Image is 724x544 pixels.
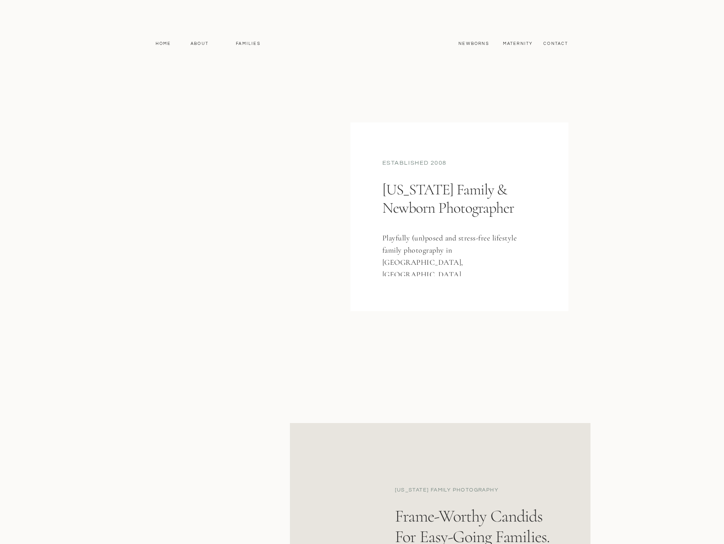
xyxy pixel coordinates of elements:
h3: Playfully (un)posed and stress-free lifestyle family photography in [GEOGRAPHIC_DATA], [GEOGRAPHI... [382,232,526,276]
div: established 2008 [382,159,537,169]
h1: [US_STATE] Family & Newborn Photographer [382,180,533,246]
a: About [189,40,211,47]
a: Families [231,40,266,47]
a: MAternity [503,40,532,47]
h2: [US_STATE] family Photography [395,487,578,496]
a: Home [152,40,175,47]
a: Newborns [456,40,492,47]
a: contact [539,40,573,47]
